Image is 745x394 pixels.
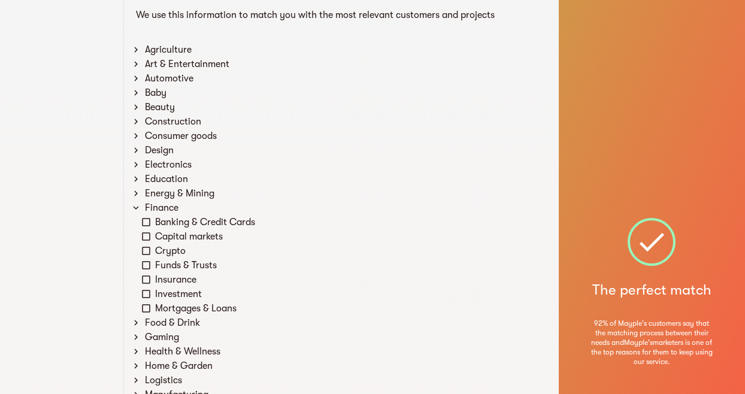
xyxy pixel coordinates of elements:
[143,344,552,359] div: Health & Wellness
[143,373,552,387] div: Logistics
[143,57,552,71] div: Art & Entertainment
[153,301,552,316] div: Mortgages & Loans
[153,258,552,272] div: Funds & Trusts
[143,316,552,330] div: Food & Drink
[592,280,711,299] h5: The perfect match
[143,71,552,86] div: Automotive
[153,272,552,287] div: Insurance
[143,186,552,201] div: Energy & Mining
[143,100,552,114] div: Beauty
[143,114,552,129] div: Construction
[143,129,552,143] div: Consumer goods
[136,7,547,23] h6: We use this information to match you with the most relevant customers and projects
[143,143,552,157] div: Design
[143,86,552,100] div: Baby
[153,229,552,244] div: Capital markets
[589,319,716,366] span: 92% of Mayple's customers say that the matching process between their needs and Mayple's marketer...
[143,157,552,172] div: Electronics
[143,359,552,373] div: Home & Garden
[153,244,552,258] div: Crypto
[143,201,552,215] div: Finance
[153,287,552,301] div: Investment
[143,172,552,186] div: Education
[143,43,552,57] div: Agriculture
[153,215,552,229] div: Banking & Credit Cards
[143,330,552,344] div: Gaming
